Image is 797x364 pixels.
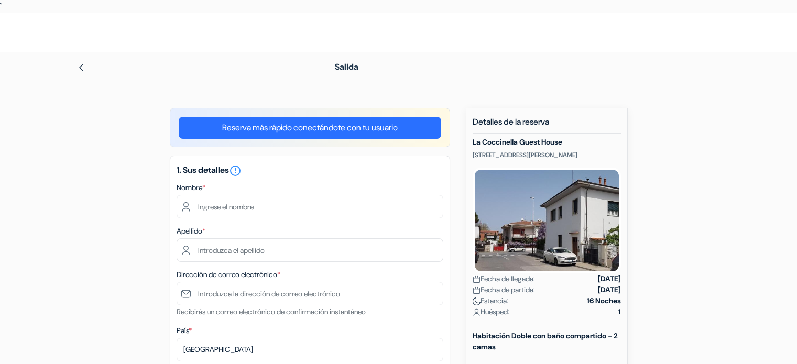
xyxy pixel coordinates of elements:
strong: 16 Noches [587,295,621,306]
p: [STREET_ADDRESS][PERSON_NAME] [473,151,621,159]
strong: [DATE] [598,273,621,284]
a: error_outline [229,164,242,175]
small: Recibirás un correo electrónico de confirmación instantáneo [177,307,366,316]
a: Reserva más rápido conectándote con tu usuario [179,117,441,139]
h5: 1. Sus detalles [177,164,443,177]
span: Estancia: [473,295,508,306]
i: error_outline [229,164,242,177]
img: calendar.svg [473,286,481,294]
label: País [177,325,192,336]
span: Fecha de partida: [473,284,535,295]
input: Introduzca el apellido [177,238,443,262]
h5: La Coccinella Guest House [473,138,621,147]
input: Introduzca la dirección de correo electrónico [177,282,443,305]
span: Salida [335,61,358,72]
label: Dirección de correo electrónico [177,269,280,280]
img: left_arrow.svg [77,63,85,72]
label: Nombre [177,182,205,193]
img: AlberguesJuveniles.es [13,23,144,41]
label: Apellido [177,226,205,237]
strong: 1 [618,306,621,317]
img: user_icon.svg [473,308,481,316]
img: calendar.svg [473,275,481,283]
input: Ingrese el nombre [177,195,443,218]
b: Habitación Doble con baño compartido - 2 camas [473,331,618,351]
span: Huésped: [473,306,509,317]
strong: [DATE] [598,284,621,295]
h5: Detalles de la reserva [473,117,621,134]
img: moon.svg [473,297,481,305]
span: Fecha de llegada: [473,273,535,284]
